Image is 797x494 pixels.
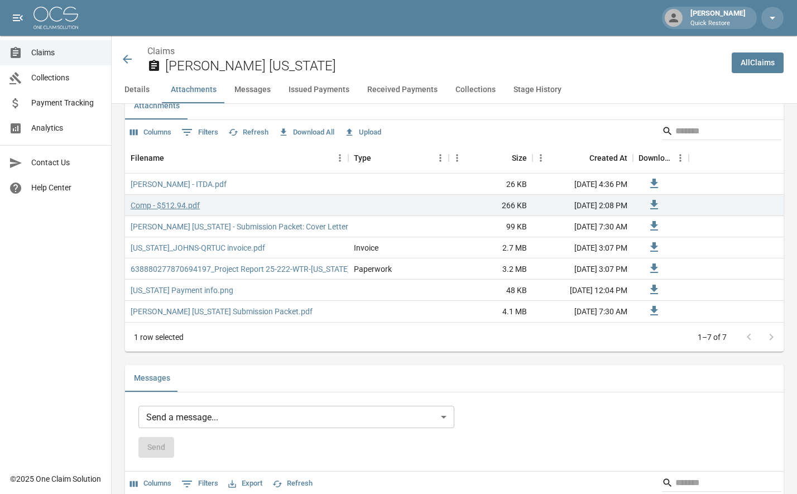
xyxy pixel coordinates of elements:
div: [DATE] 3:07 PM [532,237,633,258]
button: Messages [225,76,280,103]
div: 266 KB [449,195,532,216]
a: Comp - $512.94.pdf [131,200,200,211]
span: Contact Us [31,157,102,169]
button: Refresh [270,475,315,492]
button: Menu [449,150,465,166]
button: Export [225,475,265,492]
div: Download [633,142,689,174]
button: Attachments [125,93,189,119]
a: [US_STATE]_JOHNS-QRTUC invoice.pdf [131,242,265,253]
div: 26 KB [449,174,532,195]
div: related-list tabs [125,93,784,119]
button: Select columns [127,475,174,492]
a: [PERSON_NAME] [US_STATE] Submission Packet.pdf [131,306,313,317]
div: Paperwork [354,263,392,275]
button: Attachments [162,76,225,103]
div: Search [662,122,781,142]
button: Issued Payments [280,76,358,103]
div: Invoice [354,242,378,253]
div: anchor tabs [112,76,797,103]
button: Refresh [225,124,271,141]
button: Download All [276,124,337,141]
button: Details [112,76,162,103]
nav: breadcrumb [147,45,723,58]
div: Type [354,142,371,174]
a: Claims [147,46,175,56]
div: related-list tabs [125,365,784,392]
div: Created At [589,142,627,174]
span: Help Center [31,182,102,194]
div: 3.2 MB [449,258,532,280]
div: Send a message... [138,406,454,428]
div: © 2025 One Claim Solution [10,473,101,485]
a: [US_STATE] Payment info.png [131,285,233,296]
div: Type [348,142,449,174]
div: Search [662,474,781,494]
button: Menu [332,150,348,166]
a: [PERSON_NAME] - ITDA.pdf [131,179,227,190]
div: [DATE] 2:08 PM [532,195,633,216]
div: [DATE] 7:30 AM [532,301,633,322]
h2: [PERSON_NAME] [US_STATE] [165,58,723,74]
button: Menu [532,150,549,166]
div: Size [449,142,532,174]
p: Quick Restore [690,19,746,28]
div: [PERSON_NAME] [686,8,750,28]
div: Size [512,142,527,174]
button: Stage History [505,76,570,103]
span: Payment Tracking [31,97,102,109]
div: 48 KB [449,280,532,301]
div: [DATE] 3:07 PM [532,258,633,280]
a: 638880277870694197_Project Report 25-222-WTR-[US_STATE][PERSON_NAME][GEOGRAPHIC_DATA]pdf [131,263,497,275]
button: Show filters [179,475,221,493]
button: open drawer [7,7,29,29]
button: Collections [446,76,505,103]
div: [DATE] 4:36 PM [532,174,633,195]
div: [DATE] 7:30 AM [532,216,633,237]
div: Created At [532,142,633,174]
div: [DATE] 12:04 PM [532,280,633,301]
button: Menu [432,150,449,166]
a: AllClaims [732,52,784,73]
div: Filename [125,142,348,174]
span: Claims [31,47,102,59]
div: 2.7 MB [449,237,532,258]
button: Menu [672,150,689,166]
button: Messages [125,365,179,392]
button: Show filters [179,123,221,141]
button: Upload [342,124,384,141]
p: 1–7 of 7 [698,332,727,343]
a: [PERSON_NAME] [US_STATE] - Submission Packet: Cover Letter.pdf [131,221,362,232]
div: Download [638,142,672,174]
span: Collections [31,72,102,84]
div: 1 row selected [134,332,184,343]
img: ocs-logo-white-transparent.png [33,7,78,29]
div: 4.1 MB [449,301,532,322]
button: Select columns [127,124,174,141]
div: Filename [131,142,164,174]
div: 99 KB [449,216,532,237]
span: Analytics [31,122,102,134]
button: Received Payments [358,76,446,103]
